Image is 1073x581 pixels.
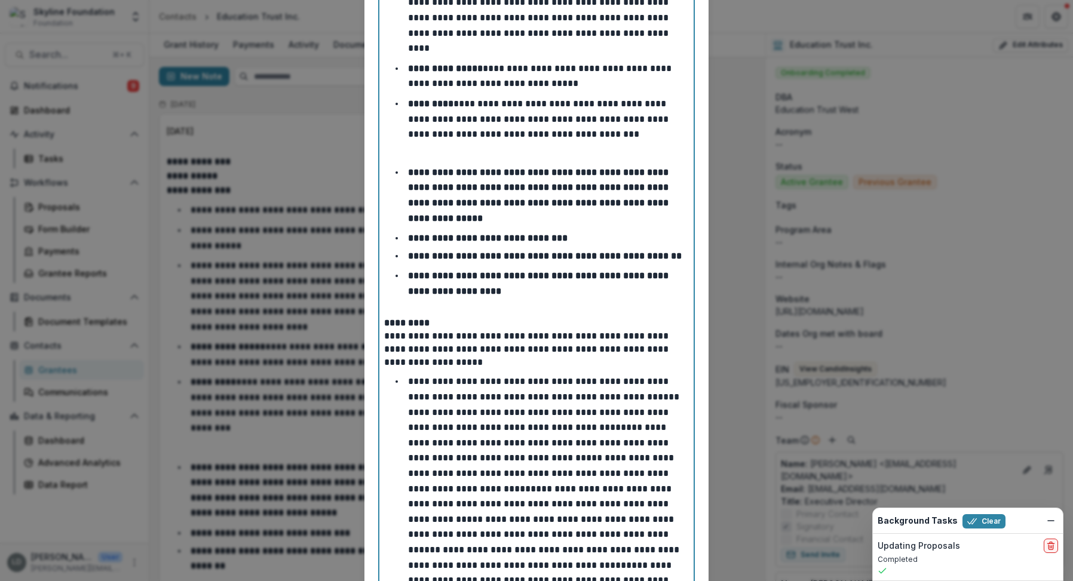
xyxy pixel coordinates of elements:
[1044,539,1058,553] button: delete
[878,541,960,551] h2: Updating Proposals
[878,516,958,526] h2: Background Tasks
[878,554,1058,565] p: Completed
[962,514,1005,528] button: Clear
[1044,514,1058,528] button: Dismiss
